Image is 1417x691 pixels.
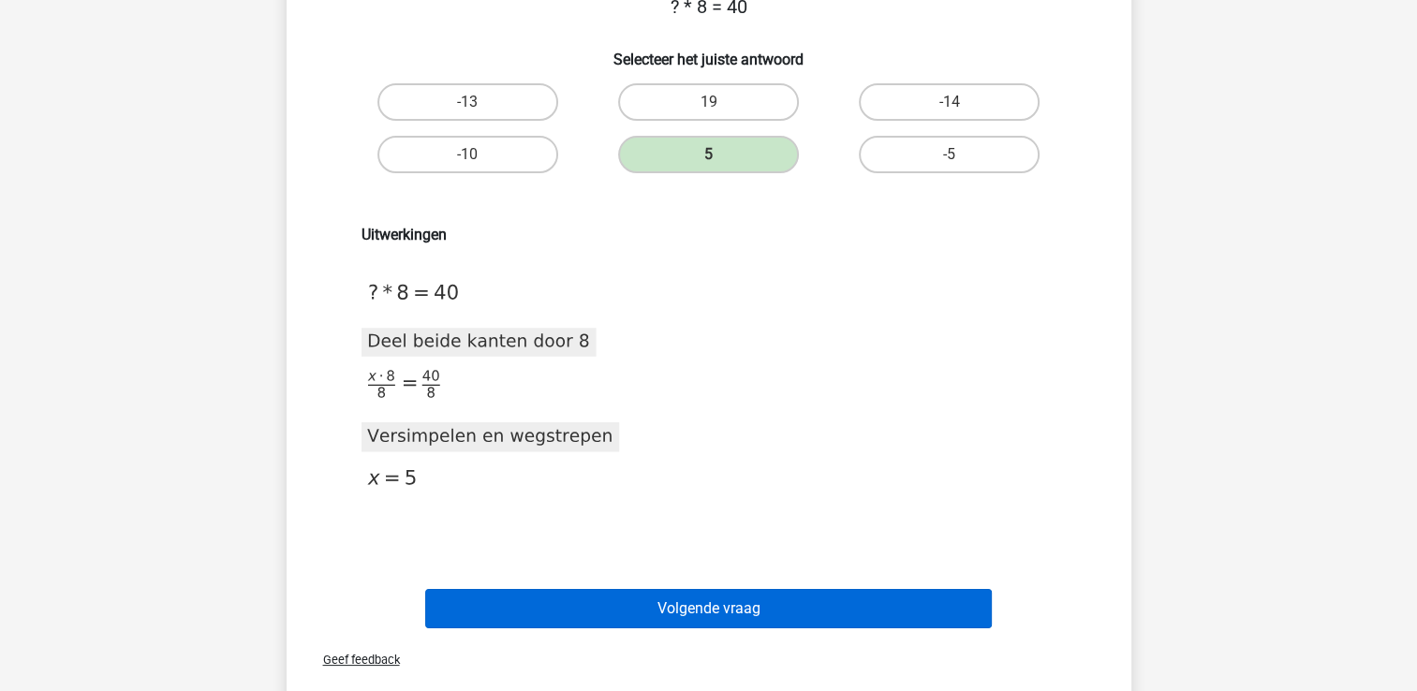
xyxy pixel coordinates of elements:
button: Volgende vraag [425,589,992,628]
h6: Uitwerkingen [362,226,1056,243]
label: -5 [859,136,1040,173]
label: -14 [859,83,1040,121]
label: -10 [377,136,558,173]
label: -13 [377,83,558,121]
label: 19 [618,83,799,121]
h6: Selecteer het juiste antwoord [317,36,1101,68]
span: Geef feedback [308,653,400,667]
label: 5 [618,136,799,173]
